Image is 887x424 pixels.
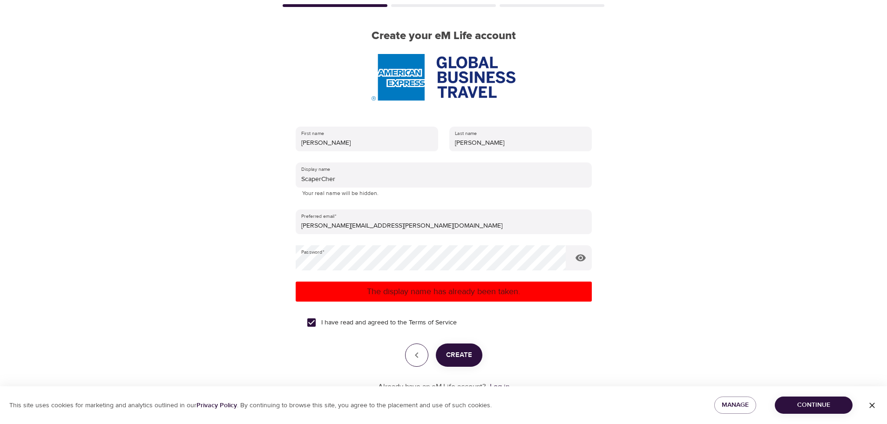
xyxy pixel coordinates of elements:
p: Already have an eM Life account? [378,382,486,392]
span: Create [446,349,472,361]
p: Your real name will be hidden. [302,189,585,198]
span: I have read and agreed to the [321,318,457,328]
a: Log in [490,382,509,391]
button: Continue [775,397,853,414]
img: AmEx%20GBT%20logo.png [372,54,515,101]
a: Terms of Service [409,318,457,328]
button: Create [436,343,482,367]
p: The display name has already been taken. [299,285,588,298]
a: Privacy Policy [196,401,237,410]
button: Manage [714,397,756,414]
span: Continue [782,399,845,411]
span: Manage [722,399,749,411]
h2: Create your eM Life account [281,29,607,43]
